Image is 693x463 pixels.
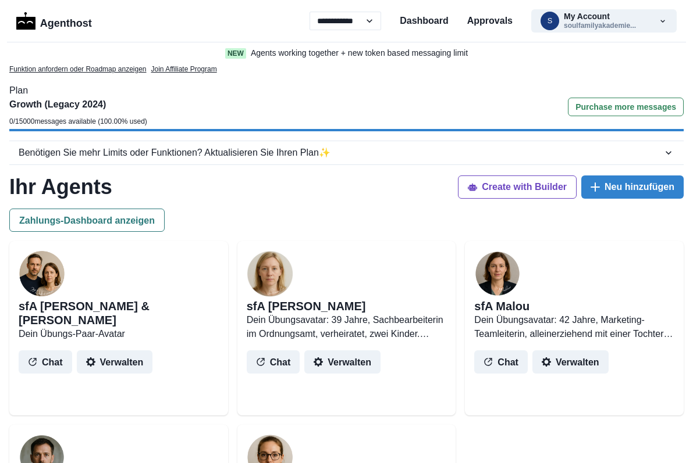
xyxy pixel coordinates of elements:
[19,350,72,374] button: Chat
[458,175,577,199] button: Create with Builder
[581,175,684,199] button: Neu hinzufügen
[77,350,153,374] button: Verwalten
[532,350,609,374] button: Verwalten
[225,48,246,59] span: New
[9,141,684,164] button: Benötigen Sie mehr Limits oder Funktionen? Aktualisieren Sie Ihren Plan✨
[19,299,219,327] h2: sfA [PERSON_NAME] & [PERSON_NAME]
[9,174,112,199] h1: Ihr Agents
[247,250,293,297] img: user%2F5268%2F244d4533-7968-4a3e-872c-8c933e0561a4
[247,299,366,313] h2: sfA [PERSON_NAME]
[40,11,92,31] p: Agenthost
[9,116,147,127] p: 0 / 15000 messages available ( 100.00 % used)
[474,299,529,313] h2: sfA Malou
[304,350,381,374] button: Verwalten
[9,84,684,98] p: Plan
[151,64,217,74] a: Join Affiliate Program
[531,9,677,33] button: soulfamilyakademie@gmail.comMy Accountsoulfamilyakademie...
[201,47,493,59] a: NewAgents working together + new token based messaging limit
[251,47,468,59] p: Agents working together + new token based messaging limit
[16,11,92,31] a: LogoAgenthost
[568,98,684,116] button: Purchase more messages
[9,64,147,74] a: Funktion anfordern oder Roadmap anzeigen
[247,313,447,341] p: Dein Übungsavatar: 39 Jahre, Sachbearbeiterin im Ordnungsamt, verheiratet, zwei Kinder. Besonders...
[474,350,528,374] button: Chat
[19,327,219,341] p: Dein Übungs-Paar-Avatar
[474,250,521,297] img: user%2F5268%2Fc54d530c-5e80-4940-99d6-79e39542b7d8
[19,146,663,160] div: Benötigen Sie mehr Limits oder Funktionen? Aktualisieren Sie Ihren Plan ✨
[467,14,513,28] a: Approvals
[9,209,165,232] button: Zahlungs-Dashboard anzeigen
[16,12,35,30] img: Logo
[247,350,300,374] button: Chat
[400,14,449,28] a: Dashboard
[568,98,684,129] a: Purchase more messages
[474,313,674,341] p: Dein Übungsavatar: 42 Jahre, Marketing-Teamleiterin, alleinerziehend mit einer Tochter (7). Jobdr...
[9,98,147,112] p: Growth (Legacy 2024)
[19,250,65,297] img: user%2F5268%2F8a80ee70-2524-4949-b440-af2c12fd3249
